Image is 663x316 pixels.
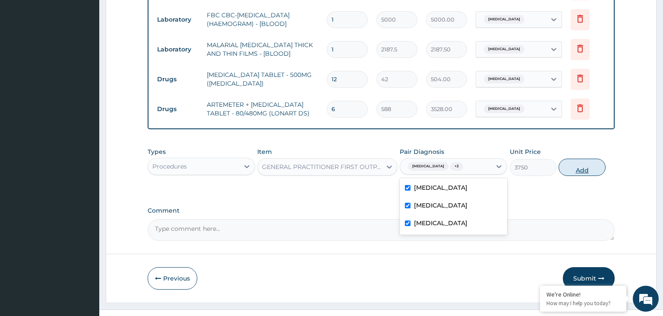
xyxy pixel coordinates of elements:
[484,75,524,83] span: [MEDICAL_DATA]
[202,66,323,92] td: [MEDICAL_DATA] TABLET - 500MG ([MEDICAL_DATA])
[484,45,524,54] span: [MEDICAL_DATA]
[153,101,202,117] td: Drugs
[257,147,272,156] label: Item
[484,15,524,24] span: [MEDICAL_DATA]
[202,96,323,122] td: ARTEMETER + [MEDICAL_DATA] TABLET - 80/480MG (LONART DS)
[45,48,145,60] div: Chat with us now
[563,267,615,290] button: Submit
[559,159,605,176] button: Add
[414,201,467,210] label: [MEDICAL_DATA]
[546,300,620,307] p: How may I help you today?
[202,6,323,32] td: FBC CBC-[MEDICAL_DATA] (HAEMOGRAM) - [BLOOD]
[546,290,620,298] div: We're Online!
[148,267,197,290] button: Previous
[414,183,467,192] label: [MEDICAL_DATA]
[153,71,202,87] td: Drugs
[16,43,35,65] img: d_794563401_company_1708531726252_794563401
[148,148,166,156] label: Types
[148,207,615,214] label: Comment
[152,162,187,171] div: Procedures
[510,147,541,156] label: Unit Price
[262,163,382,171] div: GENERAL PRACTITIONER FIRST OUTPATIENT CONSULTATION
[484,105,524,113] span: [MEDICAL_DATA]
[50,100,119,187] span: We're online!
[153,12,202,28] td: Laboratory
[4,218,164,248] textarea: Type your message and hit 'Enter'
[450,162,463,171] span: + 2
[414,219,467,227] label: [MEDICAL_DATA]
[400,147,444,156] label: Pair Diagnosis
[142,4,162,25] div: Minimize live chat window
[408,162,448,171] span: [MEDICAL_DATA]
[202,36,323,62] td: MALARIAL [MEDICAL_DATA] THICK AND THIN FILMS - [BLOOD]
[153,41,202,57] td: Laboratory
